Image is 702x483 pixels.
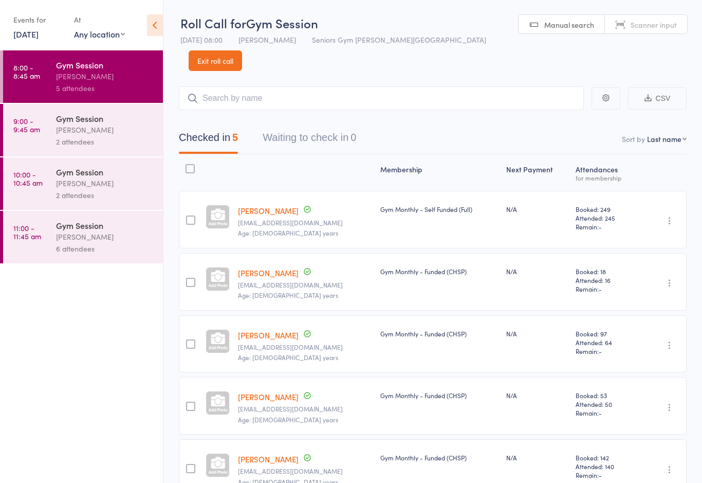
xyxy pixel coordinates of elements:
[576,462,635,471] span: Attended: 140
[506,205,567,213] div: N/A
[599,222,602,231] span: -
[576,408,635,417] span: Remain:
[238,454,299,464] a: [PERSON_NAME]
[576,329,635,338] span: Booked: 97
[3,211,163,263] a: 11:00 -11:45 amGym Session[PERSON_NAME]6 attendees
[189,50,242,71] a: Exit roll call
[238,415,338,424] span: Age: [DEMOGRAPHIC_DATA] years
[238,330,299,341] a: [PERSON_NAME]
[3,50,163,103] a: 8:00 -8:45 amGym Session[PERSON_NAME]5 attendees
[502,159,571,186] div: Next Payment
[544,20,594,30] span: Manual search
[631,20,677,30] span: Scanner input
[56,136,154,148] div: 2 attendees
[628,87,687,110] button: CSV
[380,329,498,338] div: Gym Monthly - Funded (CHSP)
[56,189,154,201] div: 2 attendees
[238,405,372,413] small: robassoc@bigpond.net.au
[599,471,602,479] span: -
[576,347,635,355] span: Remain:
[380,205,498,213] div: Gym Monthly - Self Funded (Full)
[576,267,635,276] span: Booked: 18
[571,159,639,186] div: Atten­dances
[238,34,296,45] span: [PERSON_NAME]
[647,134,681,144] div: Last name
[376,159,502,186] div: Membership
[179,86,584,110] input: Search by name
[56,220,154,231] div: Gym Session
[56,166,154,177] div: Gym Session
[350,132,356,143] div: 0
[3,157,163,210] a: 10:00 -10:45 amGym Session[PERSON_NAME]2 attendees
[13,117,40,133] time: 9:00 - 9:45 am
[13,224,41,240] time: 11:00 - 11:45 am
[238,219,372,226] small: cmdeeks@gmail.com
[380,267,498,276] div: Gym Monthly - Funded (CHSP)
[56,124,154,136] div: [PERSON_NAME]
[13,28,39,40] a: [DATE]
[576,471,635,479] span: Remain:
[506,267,567,276] div: N/A
[3,104,163,156] a: 9:00 -9:45 amGym Session[PERSON_NAME]2 attendees
[380,453,498,462] div: Gym Monthly - Funded (CHSP)
[599,347,602,355] span: -
[13,63,40,80] time: 8:00 - 8:45 am
[576,276,635,284] span: Attended: 16
[238,205,299,216] a: [PERSON_NAME]
[246,14,318,31] span: Gym Session
[576,400,635,408] span: Attended: 50
[506,391,567,400] div: N/A
[312,34,486,45] span: Seniors Gym [PERSON_NAME][GEOGRAPHIC_DATA]
[238,281,372,289] small: kerrymay748@gmail.com
[56,59,154,70] div: Gym Session
[238,228,338,237] span: Age: [DEMOGRAPHIC_DATA] years
[13,11,64,28] div: Events for
[238,391,299,402] a: [PERSON_NAME]
[263,127,356,154] button: Waiting to check in0
[56,113,154,124] div: Gym Session
[238,291,338,299] span: Age: [DEMOGRAPHIC_DATA] years
[56,82,154,94] div: 5 attendees
[74,28,125,40] div: Any location
[576,205,635,213] span: Booked: 249
[232,132,238,143] div: 5
[576,284,635,293] span: Remain:
[599,284,602,293] span: -
[74,11,125,28] div: At
[238,468,372,475] small: russelleunice@hotmail.com
[576,222,635,231] span: Remain:
[576,338,635,347] span: Attended: 64
[506,453,567,462] div: N/A
[238,344,372,351] small: marymouhtouris@gmail.com
[380,391,498,400] div: Gym Monthly - Funded (CHSP)
[56,243,154,255] div: 6 attendees
[506,329,567,338] div: N/A
[576,213,635,222] span: Attended: 245
[179,127,238,154] button: Checked in5
[576,174,635,181] div: for membership
[576,391,635,400] span: Booked: 53
[576,453,635,462] span: Booked: 142
[180,34,223,45] span: [DATE] 08:00
[622,134,645,144] label: Sort by
[238,267,299,278] a: [PERSON_NAME]
[238,353,338,362] span: Age: [DEMOGRAPHIC_DATA] years
[13,170,43,187] time: 10:00 - 10:45 am
[599,408,602,417] span: -
[180,14,246,31] span: Roll Call for
[56,70,154,82] div: [PERSON_NAME]
[56,177,154,189] div: [PERSON_NAME]
[56,231,154,243] div: [PERSON_NAME]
